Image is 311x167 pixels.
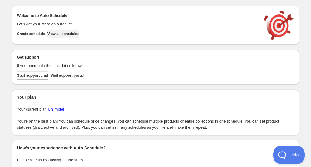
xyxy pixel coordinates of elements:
[17,54,258,60] h2: Get support
[50,71,84,80] a: Visit support portal
[17,106,294,112] p: Your current plan:
[17,118,294,130] p: You're on the best plan! You can schedule price changes. You can schedule multiple products or en...
[47,30,79,38] button: View all schedules
[17,21,258,27] p: Let's get your store on autopilot!
[17,157,294,163] p: Please rate us by clicking on the stars
[17,13,258,19] h2: Welcome to Auto Schedule
[17,73,48,78] span: Start support chat
[17,145,294,151] h2: How's your experience with Auto Schedule?
[273,146,305,164] iframe: Toggle Customer Support
[17,31,45,36] span: Create schedule
[17,94,294,100] h2: Your plan
[47,31,79,36] span: View all schedules
[48,107,64,111] a: Unlimited
[17,71,48,80] a: Start support chat
[17,63,258,69] p: If you need help then just let us know!
[17,30,45,38] button: Create schedule
[50,73,84,78] span: Visit support portal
